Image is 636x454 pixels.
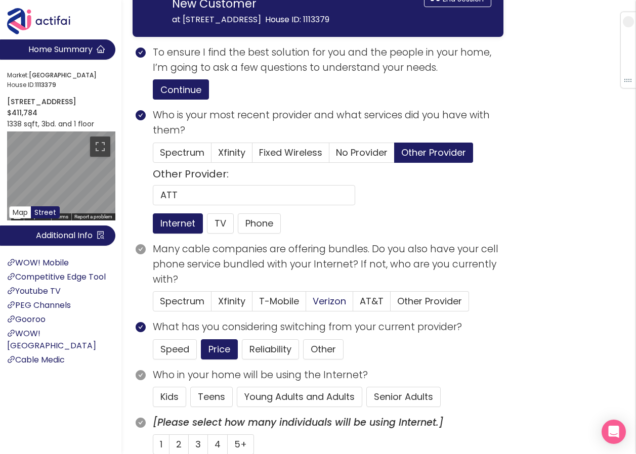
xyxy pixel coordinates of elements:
button: TV [207,213,234,234]
input: Type current internet provider [153,185,355,205]
span: Other Provider [397,295,462,307]
span: 3 [195,438,201,450]
span: No Provider [336,146,388,159]
button: Toggle fullscreen view [90,137,110,157]
span: T-Mobile [259,295,299,307]
span: link [7,355,15,364]
span: House ID: 1113379 [265,14,329,25]
a: Competitive Edge Tool [7,271,106,283]
span: check-circle [136,244,146,254]
strong: $411,784 [7,108,37,118]
span: 1 [160,438,162,450]
a: WOW! Mobile [7,257,69,268]
span: check-circle [136,418,146,428]
div: Street View [7,131,115,220]
strong: [GEOGRAPHIC_DATA] [29,71,97,79]
div: Map [7,131,115,220]
span: check-circle [136,110,146,120]
span: 2 [176,438,182,450]
span: check-circle [136,322,146,332]
button: Young Adults and Adults [237,387,362,407]
button: Teens [190,387,233,407]
span: link [7,315,15,323]
span: Xfinity [218,146,245,159]
a: WOW! [GEOGRAPHIC_DATA] [7,328,96,351]
p: Other Provider: [153,167,503,181]
button: Price [201,339,238,359]
img: Actifai Logo [7,8,80,34]
p: To ensure I find the best solution for you and the people in your home, I’m going to ask a few qu... [153,45,503,75]
span: Other Provider [401,146,466,159]
button: Speed [153,339,197,359]
span: 4 [215,438,221,450]
span: Market: [7,71,112,80]
a: Report a problem [74,214,112,219]
a: Cable Medic [7,354,65,366]
button: Internet [153,213,203,234]
span: Verizon [313,295,346,307]
button: Phone [238,213,281,234]
span: link [7,258,15,266]
span: Street [34,207,56,217]
p: 1338 sqft, 3bd. and 1 floor [7,118,115,129]
button: Kids [153,387,186,407]
span: link [7,273,15,281]
b: [Please select how many individuals will be using Internet.] [153,416,443,429]
span: link [7,287,15,295]
p: What has you considering switching from your current provider? [153,320,503,335]
span: Spectrum [160,295,204,307]
button: Reliability [242,339,299,359]
p: Who in your home will be using the Internet? [153,368,503,383]
span: AT&T [360,295,384,307]
span: check-circle [136,370,146,380]
div: Open Intercom Messenger [602,420,626,444]
p: Many cable companies are offering bundles. Do you also have your cell phone service bundled with ... [153,242,503,288]
a: Youtube TV [7,285,61,297]
a: PEG Channels [7,299,71,311]
span: Spectrum [160,146,204,159]
button: Other [303,339,344,359]
a: Gooroo [7,313,46,325]
strong: 1113379 [35,80,56,89]
button: Continue [153,79,209,100]
a: Terms (opens in new tab) [54,214,68,219]
p: Who is your most recent provider and what services did you have with them? [153,108,503,138]
span: Fixed Wireless [259,146,322,159]
strong: [STREET_ADDRESS] [7,97,76,107]
span: Map [13,207,28,217]
span: Xfinity [218,295,245,307]
span: 5+ [234,438,247,450]
span: link [7,329,15,337]
span: check-circle [136,48,146,58]
button: Senior Adults [366,387,441,407]
span: at [STREET_ADDRESS] [172,14,261,25]
span: link [7,301,15,309]
span: House ID: [7,80,112,90]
